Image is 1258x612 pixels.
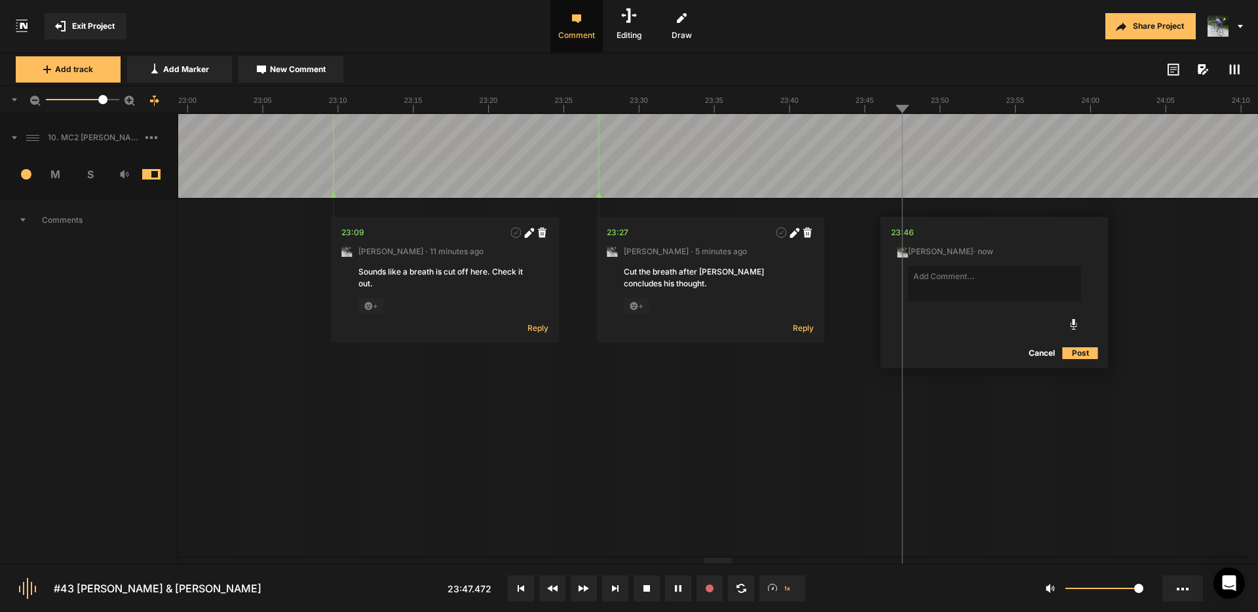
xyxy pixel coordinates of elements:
[554,96,573,104] text: 23:25
[931,96,949,104] text: 23:50
[1081,96,1099,104] text: 24:00
[329,96,347,104] text: 23:10
[1213,567,1245,599] div: Open Intercom Messenger
[238,56,343,83] button: New Comment
[127,56,232,83] button: Add Marker
[1105,13,1196,39] button: Share Project
[607,246,617,257] img: ACg8ocLxXzHjWyafR7sVkIfmxRufCxqaSAR27SDjuE-ggbMy1qqdgD8=s96-c
[1208,16,1229,37] img: ACg8ocLxXzHjWyafR7sVkIfmxRufCxqaSAR27SDjuE-ggbMy1qqdgD8=s96-c
[1156,96,1175,104] text: 24:05
[358,298,383,314] span: +
[793,322,814,334] span: Reply
[607,226,628,239] div: 23:27.304
[624,266,797,290] div: Cut the breath after [PERSON_NAME] concludes his thought.
[780,96,799,104] text: 23:40
[55,64,93,75] span: Add track
[404,96,423,104] text: 23:15
[759,575,805,602] button: 1x
[1021,345,1063,361] button: Cancel
[73,166,107,182] span: S
[630,96,648,104] text: 23:30
[72,20,115,32] span: Exit Project
[358,246,484,258] span: [PERSON_NAME] · 11 minutes ago
[624,246,747,258] span: [PERSON_NAME] · 5 minutes ago
[705,96,723,104] text: 23:35
[43,132,145,143] span: 10. MC2 [PERSON_NAME] and [PERSON_NAME] Lock`
[163,64,209,75] span: Add Marker
[341,246,352,257] img: ACg8ocLxXzHjWyafR7sVkIfmxRufCxqaSAR27SDjuE-ggbMy1qqdgD8=s96-c
[624,298,649,314] span: +
[45,13,126,39] button: Exit Project
[254,96,272,104] text: 23:05
[178,96,197,104] text: 23:00
[16,56,121,83] button: Add track
[898,247,908,258] img: ACg8ocLxXzHjWyafR7sVkIfmxRufCxqaSAR27SDjuE-ggbMy1qqdgD8=s96-c
[898,246,993,258] span: [PERSON_NAME] · now
[39,166,73,182] span: M
[891,226,914,239] div: 23:46
[341,226,364,239] div: 23:09.671
[1232,96,1250,104] text: 24:10
[270,64,326,75] span: New Comment
[856,96,874,104] text: 23:45
[54,581,261,596] div: #43 [PERSON_NAME] & [PERSON_NAME]
[1006,96,1025,104] text: 23:55
[480,96,498,104] text: 23:20
[527,322,548,334] span: Reply
[358,266,531,290] div: Sounds like a breath is cut off here. Check it out.
[448,583,491,594] span: 23:47.472
[1063,345,1098,361] button: Post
